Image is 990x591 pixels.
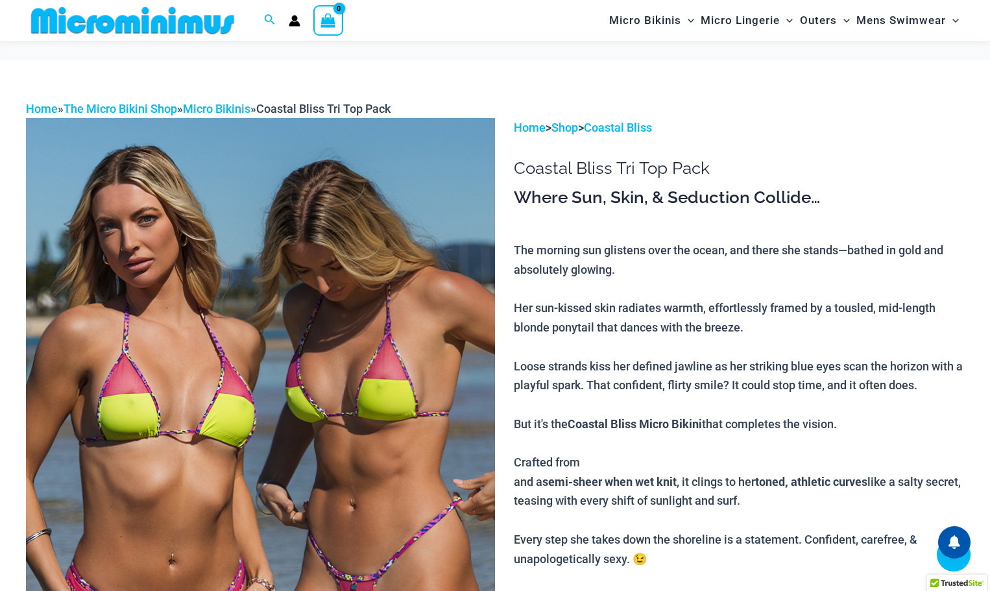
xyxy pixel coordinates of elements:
[256,102,391,115] span: Coastal Bliss Tri Top Pack
[697,4,796,37] a: Micro LingerieMenu ToggleMenu Toggle
[946,4,959,37] span: Menu Toggle
[183,102,250,115] a: Micro Bikinis
[289,15,300,27] a: Account icon link
[853,4,962,37] a: Mens SwimwearMenu ToggleMenu Toggle
[755,474,867,489] b: toned, athletic curves
[609,4,681,37] span: Micro Bikinis
[568,416,702,431] b: Coastal Bliss Micro Bikini
[514,241,964,568] p: The morning sun glistens over the ocean, and there she stands—bathed in gold and absolutely glowi...
[780,4,793,37] span: Menu Toggle
[264,12,276,29] a: Search icon link
[64,102,177,115] a: The Micro Bikini Shop
[542,474,677,489] b: semi-sheer when wet knit
[701,4,780,37] span: Micro Lingerie
[514,121,546,134] a: Home
[800,4,837,37] span: Outers
[584,121,652,134] a: Coastal Bliss
[606,4,697,37] a: Micro BikinisMenu ToggleMenu Toggle
[514,472,964,569] div: and a , it clings to her like a salty secret, teasing with every shift of sunlight and surf. Ever...
[514,158,964,178] h1: Coastal Bliss Tri Top Pack
[837,4,850,37] span: Menu Toggle
[551,121,578,134] a: Shop
[856,4,946,37] span: Mens Swimwear
[26,6,239,35] img: MM SHOP LOGO FLAT
[26,102,58,115] a: Home
[514,187,964,209] h3: Where Sun, Skin, & Seduction Collide…
[604,2,964,39] nav: Site Navigation
[313,5,343,35] a: View Shopping Cart, empty
[797,4,853,37] a: OutersMenu ToggleMenu Toggle
[514,118,964,138] p: > >
[681,4,694,37] span: Menu Toggle
[26,102,391,115] span: » » »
